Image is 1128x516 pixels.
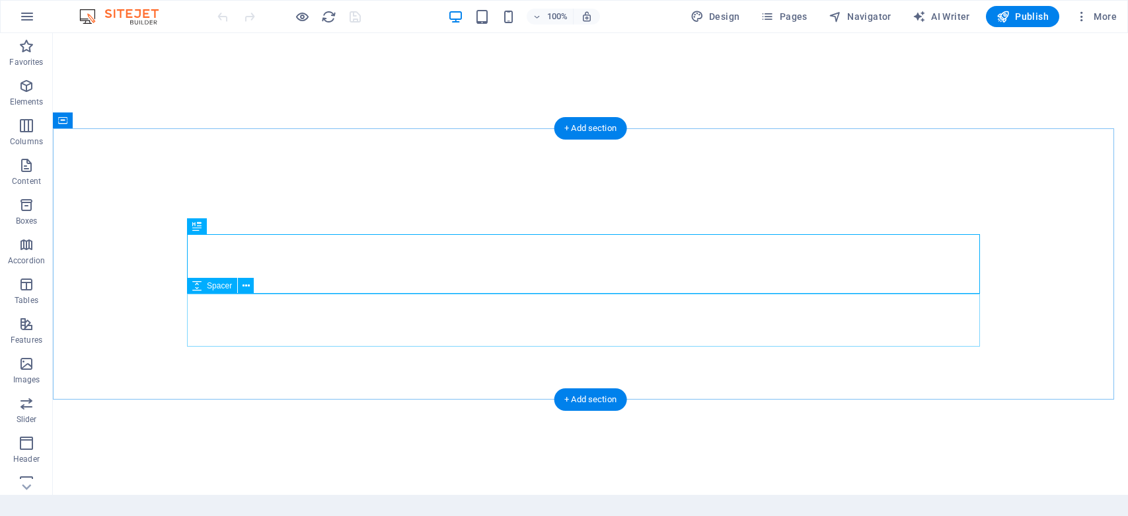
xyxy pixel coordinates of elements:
[913,10,970,23] span: AI Writer
[12,176,41,187] p: Content
[13,454,40,464] p: Header
[207,282,232,290] span: Spacer
[76,9,175,24] img: Editor Logo
[17,414,37,425] p: Slider
[10,97,44,107] p: Elements
[10,136,43,147] p: Columns
[823,6,897,27] button: Navigator
[554,388,627,411] div: + Add section
[1075,10,1117,23] span: More
[685,6,745,27] div: Design (Ctrl+Alt+Y)
[320,9,336,24] button: reload
[294,9,310,24] button: Click here to leave preview mode and continue editing
[996,10,1049,23] span: Publish
[554,117,627,140] div: + Add section
[685,6,745,27] button: Design
[907,6,975,27] button: AI Writer
[9,57,43,67] p: Favorites
[16,216,38,226] p: Boxes
[8,255,45,266] p: Accordion
[15,295,38,306] p: Tables
[761,10,807,23] span: Pages
[13,374,40,385] p: Images
[691,10,740,23] span: Design
[321,9,336,24] i: Reload page
[1070,6,1122,27] button: More
[829,10,891,23] span: Navigator
[11,335,42,345] p: Features
[527,9,574,24] button: 100%
[546,9,568,24] h6: 100%
[986,6,1059,27] button: Publish
[581,11,593,22] i: On resize automatically adjust zoom level to fit chosen device.
[755,6,812,27] button: Pages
